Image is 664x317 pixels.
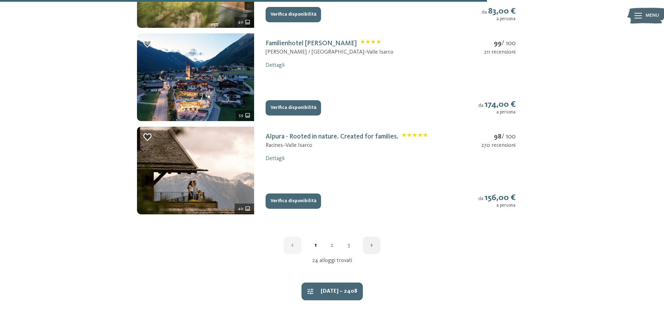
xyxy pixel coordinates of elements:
div: da [482,6,516,22]
button: Pagina precedente [284,237,302,254]
span: 40 [238,19,243,25]
div: 40 ulteriori immagini [235,204,254,214]
div: 270 recensioni [481,142,516,149]
a: Dettagli [266,63,284,68]
button: [DATE] – 2408 [301,283,362,300]
div: a persona [478,110,516,115]
div: 1 [307,243,324,248]
div: 24 alloggi trovati [137,257,527,264]
div: da [478,100,516,116]
div: [PERSON_NAME] / [GEOGRAPHIC_DATA] – Valle Isarco [266,48,394,56]
svg: 40 ulteriori immagini [245,206,251,212]
div: 40 ulteriori immagini [235,17,254,28]
svg: 40 ulteriori immagini [245,19,251,25]
div: a persona [478,203,516,208]
strong: 156,00 € [484,193,516,202]
strong: 99 [494,40,502,47]
span: 59 [239,112,243,119]
svg: 59 ulteriori immagini [245,112,251,118]
a: Familienhotel [PERSON_NAME]Classificazione: 4 stelle [266,40,381,47]
div: a persona [482,16,516,22]
div: 211 recensioni [484,48,516,56]
button: Verifica disponibilità [266,100,321,116]
img: Famiglia sul balcone di uno chalet di lusso nel nuovo family retreat 5 stelle a Racines con vista... [137,127,254,214]
strong: 174,00 € [484,100,516,109]
button: Verifica disponibilità [266,193,321,209]
span: 40 [238,206,243,212]
a: 3 [341,243,357,248]
a: Dettagli [266,156,284,161]
div: 59 ulteriori immagini [236,110,254,121]
span: Classificazione: 4 stelle [360,39,381,48]
div: da [478,193,516,209]
span: Classificazione: 5 stelle [402,133,428,141]
a: Alpura - Rooted in nature. Created for families.Classificazione: 5 stelle [266,133,428,140]
strong: 83,00 € [488,7,516,16]
a: 2 [324,243,341,248]
button: Pagina successiva [363,237,381,254]
div: / 100 [484,39,516,48]
button: Verifica disponibilità [266,7,321,22]
img: mss_renderimg.php [137,33,254,121]
strong: 98 [494,133,502,140]
div: Racines – Valle Isarco [266,142,428,149]
div: Aggiungi ai preferiti [143,39,153,49]
div: Aggiungi ai preferiti [143,132,153,142]
div: / 100 [481,132,516,142]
